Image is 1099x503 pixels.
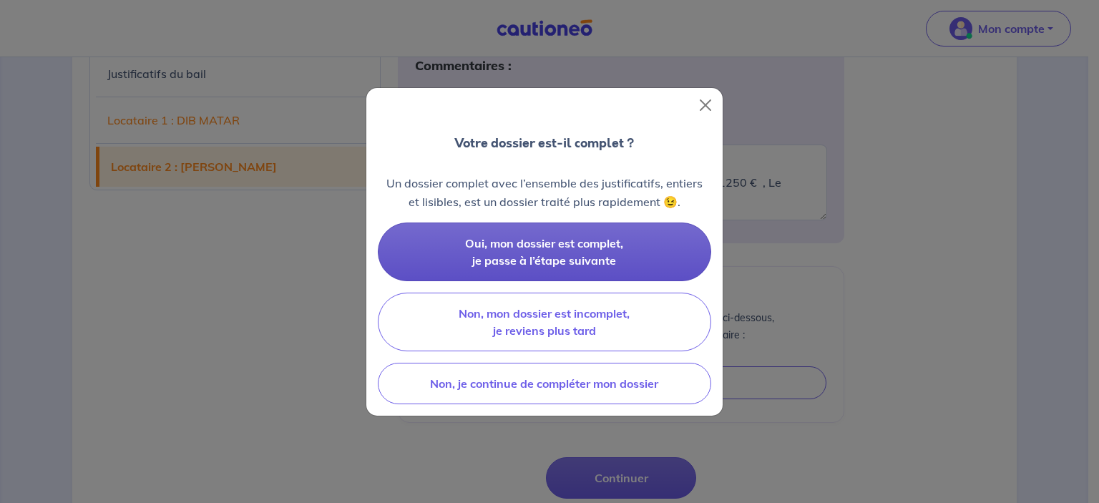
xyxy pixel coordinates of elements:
[378,174,711,211] p: Un dossier complet avec l’ensemble des justificatifs, entiers et lisibles, est un dossier traité ...
[454,134,634,152] p: Votre dossier est-il complet ?
[459,306,630,338] span: Non, mon dossier est incomplet, je reviens plus tard
[378,363,711,404] button: Non, je continue de compléter mon dossier
[378,223,711,281] button: Oui, mon dossier est complet, je passe à l’étape suivante
[694,94,717,117] button: Close
[378,293,711,351] button: Non, mon dossier est incomplet, je reviens plus tard
[430,376,658,391] span: Non, je continue de compléter mon dossier
[465,236,623,268] span: Oui, mon dossier est complet, je passe à l’étape suivante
